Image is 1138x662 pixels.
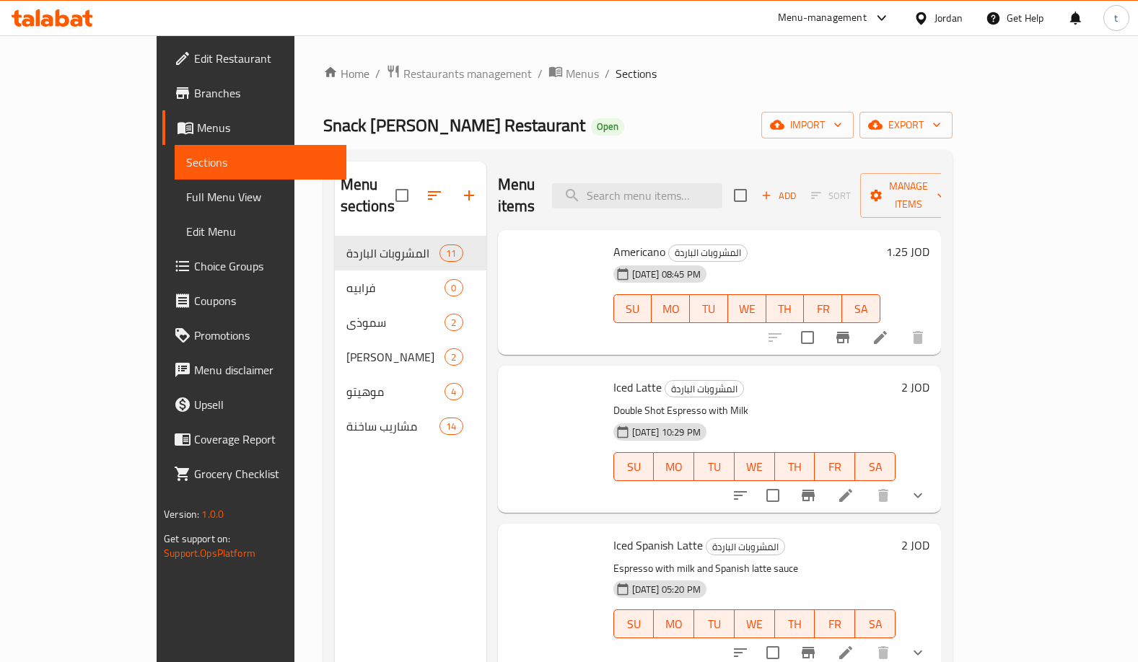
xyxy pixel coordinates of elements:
div: المشروبات الباردة [665,380,744,397]
span: FR [810,299,836,319]
button: MO [652,294,690,323]
button: import [761,112,854,138]
span: فرابيه [346,279,445,296]
span: Menus [197,119,335,136]
svg: Show Choices [909,487,927,504]
div: [PERSON_NAME]2 [335,340,486,374]
button: SU [613,452,655,481]
span: WE [734,299,761,319]
span: Coupons [194,292,335,309]
span: t [1114,10,1118,26]
li: / [375,65,380,82]
button: SA [842,294,880,323]
span: WE [740,614,769,635]
span: المشروبات الباردة [346,244,440,262]
span: Iced Spanish Latte [613,534,703,556]
span: Get support on: [164,529,230,548]
span: سموذي [346,314,445,331]
button: sort-choices [723,478,758,513]
h6: 1.25 JOD [886,242,929,262]
a: Menus [162,110,346,145]
button: Add section [452,178,486,213]
span: موهيتو [346,383,445,400]
button: SU [613,294,652,323]
button: SU [613,609,655,638]
a: Choice Groups [162,249,346,283]
span: Coverage Report [194,431,335,448]
button: TH [775,452,815,481]
div: items [439,418,463,435]
span: SU [620,614,649,635]
a: Grocery Checklist [162,456,346,491]
span: [DATE] 05:20 PM [626,583,706,596]
a: Menus [548,64,599,83]
span: SA [861,614,890,635]
button: delete [866,478,901,513]
div: Open [591,118,624,136]
div: items [445,383,463,400]
div: ماتشا [346,348,445,366]
span: المشروبات الباردة [669,244,747,261]
button: MO [654,609,694,638]
a: Edit menu item [872,329,889,346]
div: مشاريب ساخنة14 [335,409,486,443]
span: Grocery Checklist [194,465,335,482]
span: 2 [445,350,462,364]
h6: 2 JOD [901,535,929,555]
button: Manage items [860,173,957,218]
nav: breadcrumb [323,64,953,83]
span: Select to update [792,322,823,353]
span: Edit Restaurant [194,50,335,67]
button: WE [735,452,775,481]
li: / [605,65,610,82]
span: Version: [164,505,199,524]
span: TH [781,456,810,477]
div: items [445,314,463,331]
button: Branch-specific-item [826,320,860,355]
button: TH [775,609,815,638]
span: MO [660,456,688,477]
a: Menu disclaimer [162,353,346,387]
div: Menu-management [778,9,867,27]
h2: Menu items [498,174,535,217]
div: فرابيه0 [335,270,486,305]
span: [DATE] 08:45 PM [626,268,706,281]
span: MO [660,614,688,635]
a: Restaurants management [386,64,532,83]
span: Snack [PERSON_NAME] Restaurant [323,109,585,141]
span: Restaurants management [403,65,532,82]
h2: Menu sections [341,174,395,217]
a: Coupons [162,283,346,318]
li: / [538,65,543,82]
div: items [445,279,463,296]
span: FR [820,456,849,477]
button: TU [694,609,735,638]
span: SA [848,299,875,319]
span: TU [700,456,729,477]
p: Espresso with milk and Spanish latte sauce [613,560,896,578]
span: Iced Latte [613,376,662,398]
span: MO [657,299,684,319]
svg: Show Choices [909,644,927,661]
div: المشروبات الباردة [706,538,785,555]
p: Double Shot Espresso with Milk [613,402,896,420]
div: Jordan [935,10,963,26]
span: Select section first [802,185,860,207]
div: المشروبات الباردة [668,244,748,262]
span: [PERSON_NAME] [346,348,445,366]
span: import [773,116,842,134]
button: show more [901,478,935,513]
a: Support.OpsPlatform [164,544,255,562]
a: Branches [162,76,346,110]
span: Menu disclaimer [194,361,335,379]
a: Edit menu item [837,487,854,504]
a: Coverage Report [162,422,346,456]
span: SA [861,456,890,477]
a: Edit menu item [837,644,854,661]
a: Upsell [162,387,346,422]
span: SU [620,299,647,319]
button: delete [901,320,935,355]
div: items [439,244,463,262]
